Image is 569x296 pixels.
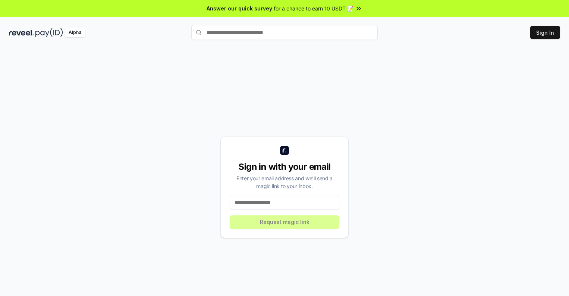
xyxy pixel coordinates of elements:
[65,28,85,37] div: Alpha
[530,26,560,39] button: Sign In
[274,4,353,12] span: for a chance to earn 10 USDT 📝
[230,174,339,190] div: Enter your email address and we’ll send a magic link to your inbox.
[280,146,289,155] img: logo_small
[207,4,272,12] span: Answer our quick survey
[35,28,63,37] img: pay_id
[230,161,339,173] div: Sign in with your email
[9,28,34,37] img: reveel_dark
